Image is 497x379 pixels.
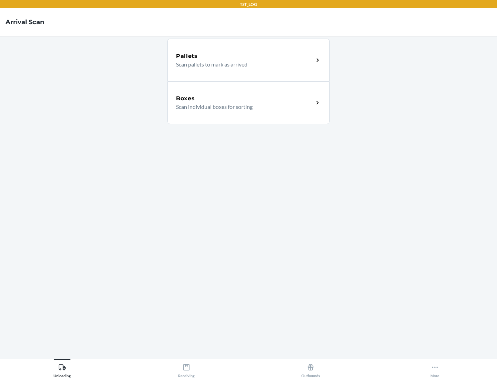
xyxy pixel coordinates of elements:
button: Receiving [124,359,248,378]
a: BoxesScan individual boxes for sorting [167,81,330,124]
button: Outbounds [248,359,373,378]
h5: Boxes [176,94,195,103]
div: Outbounds [301,361,320,378]
p: TST_LOG [240,1,257,8]
div: Receiving [178,361,195,378]
div: More [430,361,439,378]
p: Scan pallets to mark as arrived [176,60,308,69]
a: PalletsScan pallets to mark as arrived [167,39,330,81]
h4: Arrival Scan [6,18,44,27]
p: Scan individual boxes for sorting [176,103,308,111]
div: Unloading [53,361,71,378]
button: More [373,359,497,378]
h5: Pallets [176,52,198,60]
